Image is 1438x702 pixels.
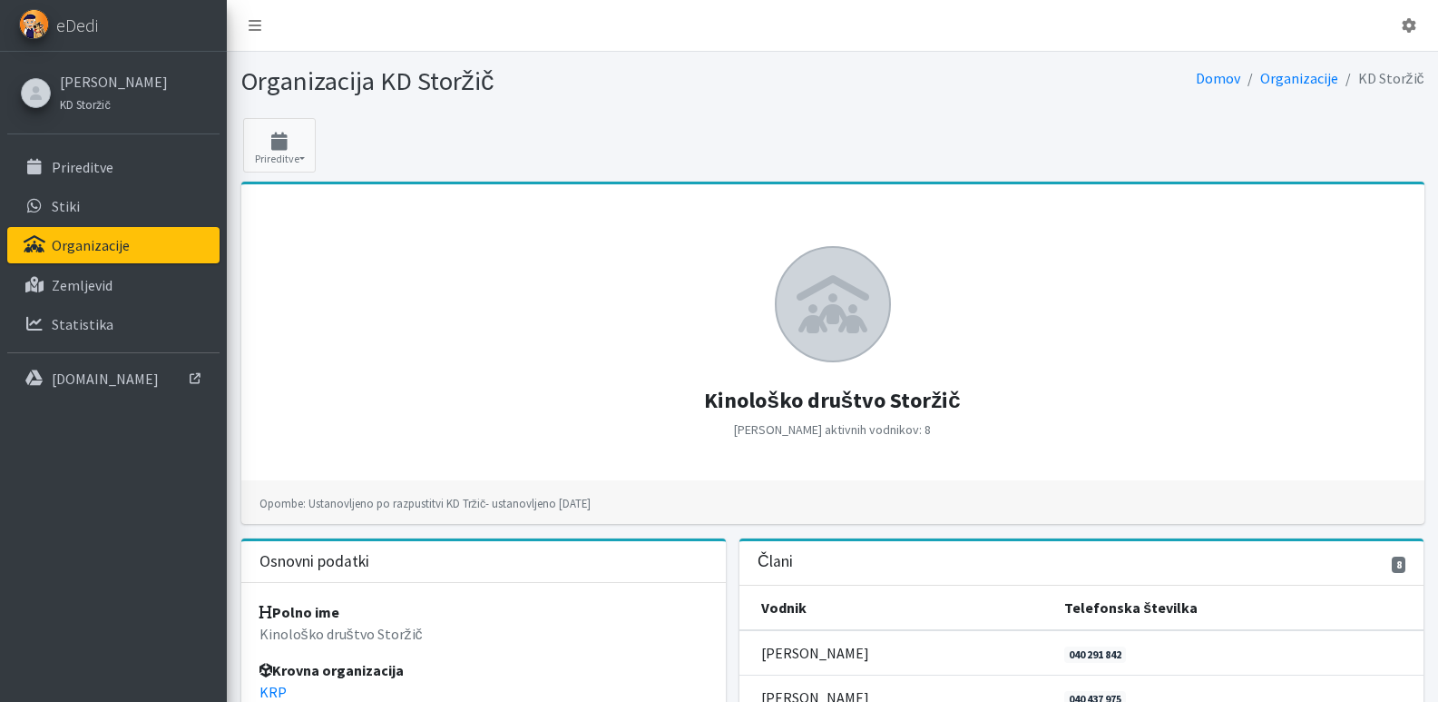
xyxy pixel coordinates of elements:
span: 8 [1392,557,1406,573]
a: KRP [259,683,287,701]
a: Stiki [7,188,220,224]
strong: Kinološko društvo Storžič [704,386,960,414]
a: 040 291 842 [1064,647,1126,663]
td: [PERSON_NAME] [739,630,1053,676]
a: [PERSON_NAME] [60,71,168,93]
a: Organizacije [1260,69,1338,87]
p: [DOMAIN_NAME] [52,370,159,388]
small: [PERSON_NAME] aktivnih vodnikov: 8 [734,421,931,438]
a: Zemljevid [7,267,220,303]
p: Kinološko društvo Storžič [259,623,709,645]
strong: Krovna organizacija [259,661,404,679]
p: Stiki [52,197,80,215]
a: KD Storžič [60,93,168,114]
img: eDedi [19,9,49,39]
a: Domov [1196,69,1240,87]
p: Statistika [52,315,113,333]
small: KD Storžič [60,97,111,112]
th: Vodnik [739,586,1053,630]
span: eDedi [56,12,98,39]
h3: Člani [758,552,793,571]
p: Zemljevid [52,276,112,294]
th: Telefonska številka [1053,586,1423,630]
p: Organizacije [52,236,130,254]
small: Opombe: Ustanovljeno po razpustitvi KD Tržič- ustanovljeno [DATE] [259,496,592,510]
a: [DOMAIN_NAME] [7,361,220,397]
h3: Osnovni podatki [259,552,369,571]
button: Prireditve [243,118,316,173]
li: KD Storžič [1338,65,1424,92]
p: Prireditve [52,158,113,176]
a: Organizacije [7,227,220,263]
a: Statistika [7,306,220,342]
h1: Organizacija KD Storžič [241,65,827,97]
a: Prireditve [7,149,220,185]
strong: Polno ime [259,603,339,621]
